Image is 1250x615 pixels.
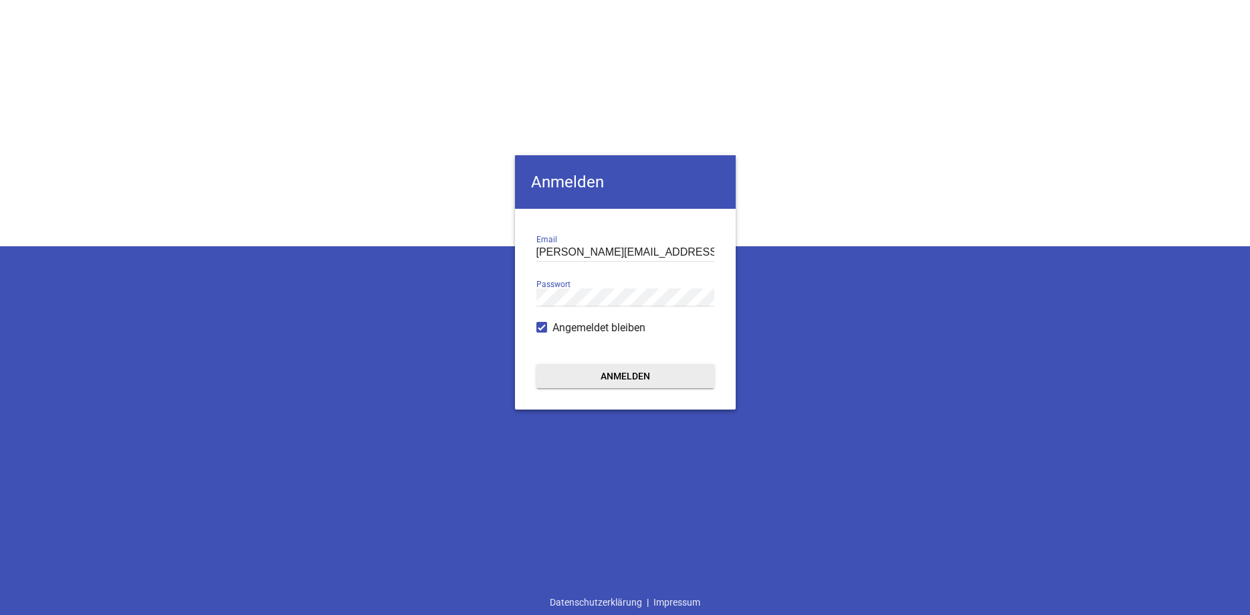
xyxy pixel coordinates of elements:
h4: Anmelden [515,155,736,209]
a: Datenschutzerklärung [545,590,647,615]
a: Impressum [649,590,705,615]
button: Anmelden [536,364,714,388]
span: Angemeldet bleiben [552,320,645,336]
div: | [545,590,705,615]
